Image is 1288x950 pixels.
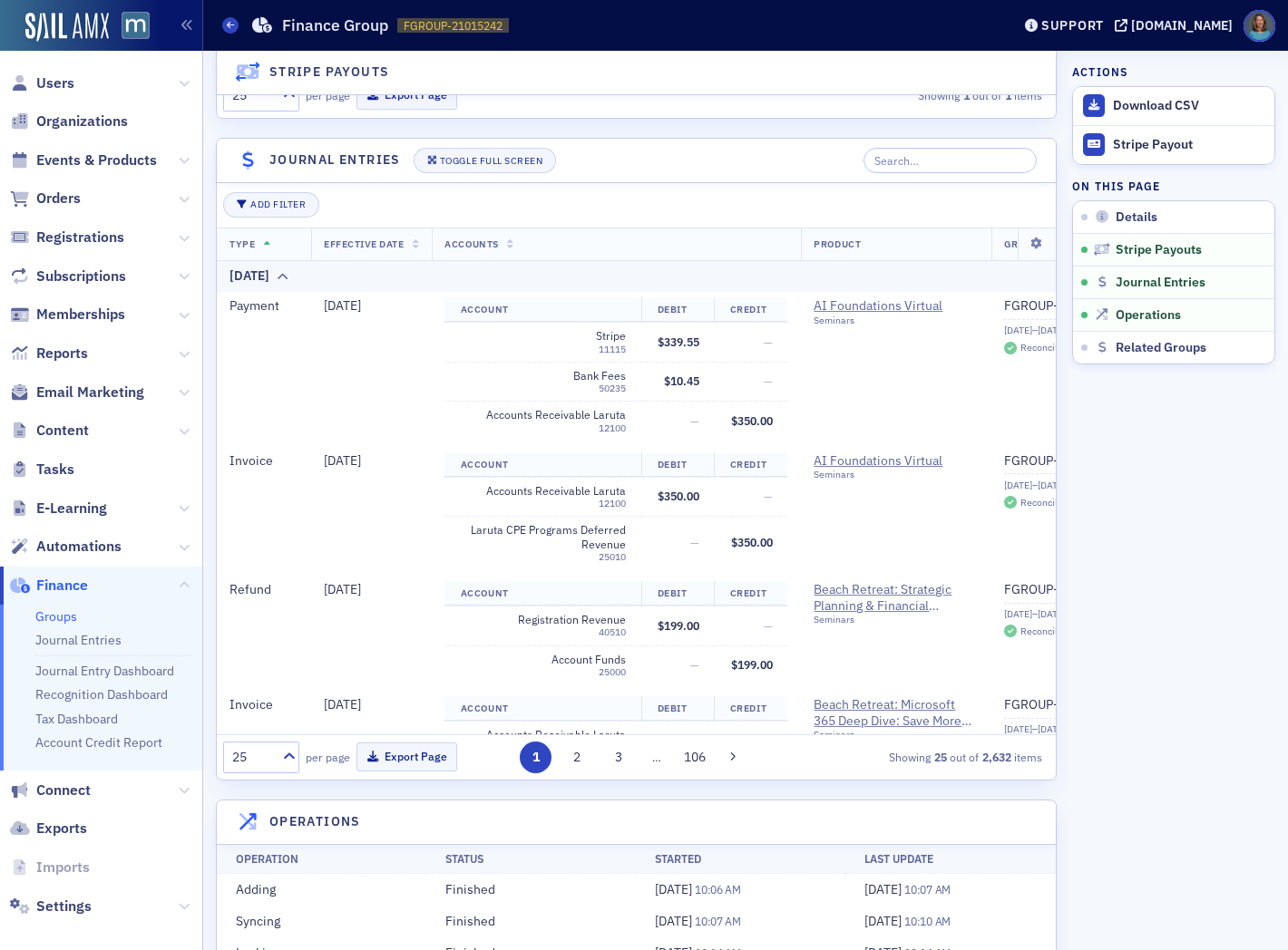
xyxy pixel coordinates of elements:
button: 106 [678,742,710,773]
span: Registrations [36,228,124,247]
strong: 1 [960,87,972,103]
a: Content [10,421,89,441]
button: [DOMAIN_NAME] [1115,19,1239,32]
button: Stripe Payout [1073,125,1274,164]
span: [DATE] [655,881,695,897]
td: Finished [426,906,636,937]
span: Accounts Receivable Laruta [461,484,626,498]
span: Invoice [229,452,273,469]
a: Beach Retreat: Strategic Planning & Financial Analysis [814,582,979,614]
a: Memberships [10,305,125,325]
span: 10:10 AM [904,914,951,928]
a: Recognition Dashboard [35,686,168,703]
span: Operations [1116,307,1181,324]
span: Email Marketing [36,383,144,402]
div: 25 [232,748,272,767]
th: Account [444,581,641,606]
a: Email Marketing [10,383,144,402]
span: Connect [36,780,91,800]
span: Account Funds [461,653,626,666]
a: FGROUP-21015242 [1004,453,1133,470]
span: — [764,489,773,503]
span: Laruta CPE Programs Deferred Revenue [461,523,626,551]
span: Invoice [229,696,273,712]
th: Debit [641,297,715,323]
a: Tax Dashboard [35,711,118,727]
span: Tasks [36,460,74,480]
th: Last Update [845,844,1055,874]
span: Effective Date [324,237,404,250]
div: 25000 [461,666,626,678]
span: [DATE] [864,881,904,897]
span: $199.00 [658,618,699,633]
a: Registrations [10,228,124,247]
span: Payment [229,297,279,314]
span: Details [1116,209,1157,226]
span: $350.00 [731,535,773,549]
td: Adding [217,873,426,906]
span: Group [1004,237,1039,250]
span: Exports [36,819,87,839]
strong: 25 [931,749,950,765]
span: Registration Revenue [461,613,626,626]
label: per page [306,749,350,765]
span: [DATE] [324,581,361,597]
button: Export Page [356,742,457,771]
span: — [764,733,773,748]
span: Automations [36,537,122,557]
span: Accounts Receivable Laruta [461,728,626,742]
a: Orders [10,189,81,208]
div: Showing out of items [782,749,1042,765]
span: $199.00 [658,733,699,748]
strong: 2,632 [979,749,1014,765]
span: $350.00 [658,489,699,503]
th: Account [444,452,641,478]
a: Reports [10,344,88,364]
th: Debit [641,581,715,606]
th: Credit [714,297,787,323]
button: Toggle Full Screen [414,148,557,173]
th: Operation [217,844,426,874]
th: Status [426,844,636,874]
div: Showing out of items [782,87,1042,103]
div: 12100 [461,498,626,509]
span: 10:07 AM [904,882,951,897]
a: Users [10,73,74,93]
a: AI Foundations Virtual [814,453,979,470]
a: E-Learning [10,499,107,519]
div: Reconciled [1020,343,1068,353]
span: — [764,334,773,349]
span: Accounts [444,237,498,250]
a: Journal Entries [35,632,122,648]
div: Reconciled [1020,626,1068,636]
span: … [644,749,669,765]
div: 11115 [461,344,626,355]
a: Settings [10,897,92,916]
th: Credit [714,696,787,722]
span: [DATE] [655,913,695,929]
button: Add Filter [223,192,319,218]
th: Account [444,696,641,722]
span: Events & Products [36,150,157,170]
a: Finance [10,576,88,596]
span: [DATE] [324,297,361,314]
div: Seminars [814,614,979,625]
span: Orders [36,189,81,208]
span: — [690,657,699,672]
span: 10:06 AM [695,882,741,897]
span: [DATE] [324,452,361,469]
a: Groups [35,608,77,625]
div: 25010 [461,551,626,563]
img: SailAMX [122,12,150,40]
span: Content [36,421,89,441]
th: Started [636,844,845,874]
span: Organizations [36,111,128,131]
span: Related Groups [1116,340,1206,356]
div: [DATE]–[DATE] [1004,723,1133,735]
div: Toggle Full Screen [440,156,542,166]
strong: 1 [1001,87,1014,103]
h1: Finance Group [282,15,388,36]
span: [DATE] [324,696,361,712]
span: Settings [36,897,92,916]
h4: Journal Entries [269,150,401,170]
